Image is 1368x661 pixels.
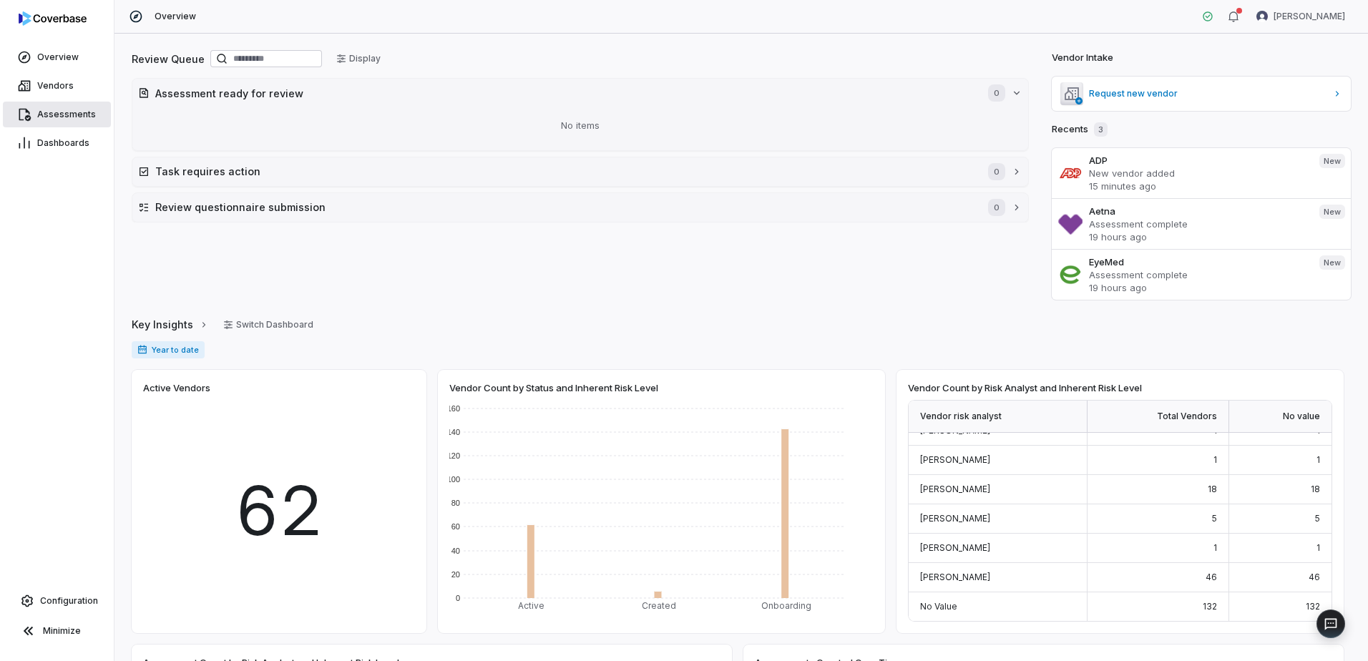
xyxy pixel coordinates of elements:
[127,310,213,340] button: Key Insights
[3,44,111,70] a: Overview
[920,542,990,553] span: [PERSON_NAME]
[1089,281,1308,294] p: 19 hours ago
[1229,401,1332,433] div: No value
[3,102,111,127] a: Assessments
[908,381,1142,394] span: Vendor Count by Risk Analyst and Inherent Risk Level
[37,137,89,149] span: Dashboards
[988,163,1005,180] span: 0
[6,588,108,614] a: Configuration
[1316,542,1320,553] span: 1
[909,401,1088,433] div: Vendor risk analyst
[447,451,460,460] text: 120
[456,594,460,602] text: 0
[920,572,990,582] span: [PERSON_NAME]
[1319,154,1345,168] span: New
[1213,542,1217,553] span: 1
[1089,268,1308,281] p: Assessment complete
[1089,167,1308,180] p: New vendor added
[451,522,460,531] text: 60
[1203,601,1217,612] span: 132
[449,381,658,394] span: Vendor Count by Status and Inherent Risk Level
[43,625,81,637] span: Minimize
[155,11,196,22] span: Overview
[1213,454,1217,465] span: 1
[137,345,147,355] svg: Date range for report
[132,193,1028,222] button: Review questionnaire submission0
[1094,122,1108,137] span: 3
[37,80,74,92] span: Vendors
[215,314,322,336] button: Switch Dashboard
[132,317,193,332] span: Key Insights
[40,595,98,607] span: Configuration
[1089,205,1308,217] h3: Aetna
[1206,572,1217,582] span: 46
[1211,513,1217,524] span: 5
[451,570,460,579] text: 20
[1319,255,1345,270] span: New
[451,499,460,507] text: 80
[1088,401,1230,433] div: Total Vendors
[1274,11,1345,22] span: [PERSON_NAME]
[143,381,210,394] span: Active Vendors
[132,310,209,340] a: Key Insights
[3,73,111,99] a: Vendors
[3,130,111,156] a: Dashboards
[1256,11,1268,22] img: Kourtney Shields avatar
[155,86,974,101] h2: Assessment ready for review
[1052,51,1113,65] h2: Vendor Intake
[447,428,460,436] text: 140
[1052,77,1351,111] a: Request new vendor
[920,454,990,465] span: [PERSON_NAME]
[328,48,389,69] button: Display
[235,460,323,562] span: 62
[132,157,1028,186] button: Task requires action0
[1309,572,1320,582] span: 46
[19,11,87,26] img: logo-D7KZi-bG.svg
[155,164,974,179] h2: Task requires action
[1316,454,1320,465] span: 1
[451,547,460,555] text: 40
[1089,180,1308,192] p: 15 minutes ago
[1248,6,1354,27] button: Kourtney Shields avatar[PERSON_NAME]
[37,109,96,120] span: Assessments
[920,601,957,612] span: No Value
[138,107,1022,145] div: No items
[37,52,79,63] span: Overview
[988,84,1005,102] span: 0
[447,404,460,413] text: 160
[1089,255,1308,268] h3: EyeMed
[1208,484,1217,494] span: 18
[920,484,990,494] span: [PERSON_NAME]
[988,199,1005,216] span: 0
[1319,205,1345,219] span: New
[1089,230,1308,243] p: 19 hours ago
[132,52,205,67] h2: Review Queue
[1052,122,1108,137] h2: Recents
[1052,198,1351,249] a: AetnaAssessment complete19 hours agoNew
[920,513,990,524] span: [PERSON_NAME]
[1314,513,1320,524] span: 5
[1052,148,1351,198] a: ADPNew vendor added15 minutes agoNew
[155,200,974,215] h2: Review questionnaire submission
[1089,88,1327,99] span: Request new vendor
[6,617,108,645] button: Minimize
[132,341,205,358] span: Year to date
[1306,601,1320,612] span: 132
[447,475,460,484] text: 100
[132,79,1028,107] button: Assessment ready for review0
[1089,217,1308,230] p: Assessment complete
[1311,484,1320,494] span: 18
[1089,154,1308,167] h3: ADP
[1052,249,1351,300] a: EyeMedAssessment complete19 hours agoNew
